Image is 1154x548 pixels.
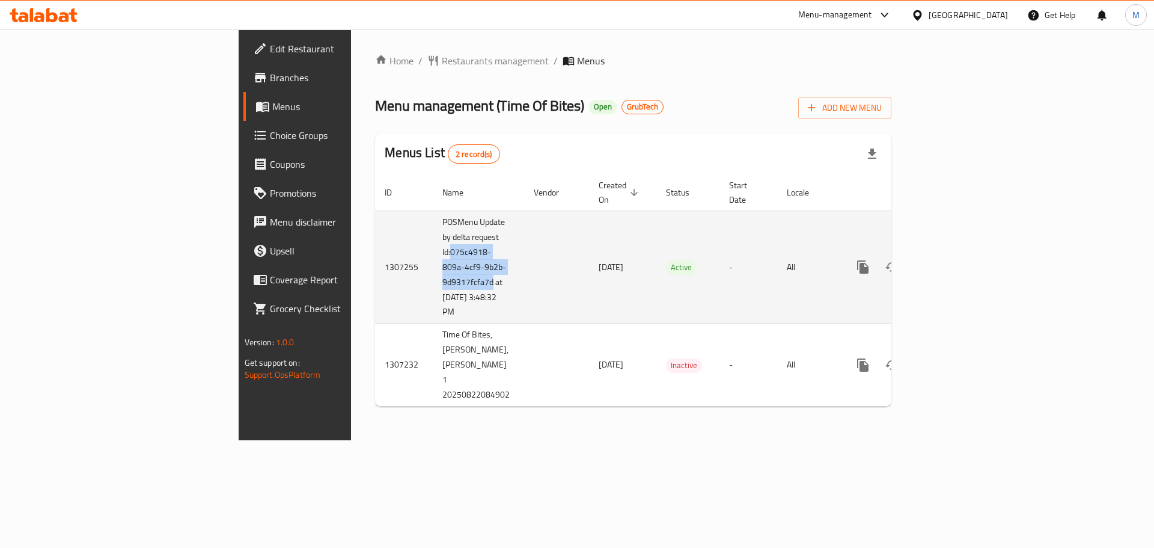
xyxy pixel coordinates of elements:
nav: breadcrumb [375,54,891,68]
a: Restaurants management [427,54,549,68]
span: Status [666,185,705,200]
span: Active [666,260,697,274]
span: Created On [599,178,642,207]
button: Add New Menu [798,97,891,119]
td: All [777,324,839,407]
td: POSMenu Update by delta request Id:075c4918-809a-4cf9-9b2b-9d9317fcfa7d at [DATE] 3:48:32 PM [433,211,524,324]
button: Change Status [878,351,906,380]
span: Grocery Checklist [270,301,422,316]
th: Actions [839,174,974,211]
span: Open [589,102,617,112]
span: ID [385,185,408,200]
span: Promotions [270,186,422,200]
span: M [1132,8,1140,22]
span: Vendor [534,185,575,200]
span: Add New Menu [808,100,882,115]
a: Upsell [243,236,432,265]
div: Open [589,100,617,114]
a: Edit Restaurant [243,34,432,63]
a: Promotions [243,179,432,208]
div: Inactive [666,359,702,373]
span: Restaurants management [442,54,549,68]
button: more [849,351,878,380]
a: Menus [243,92,432,121]
td: All [777,211,839,324]
span: Locale [787,185,825,200]
button: Change Status [878,253,906,282]
h2: Menus List [385,144,499,164]
table: enhanced table [375,174,974,407]
span: Menu disclaimer [270,215,422,229]
span: [DATE] [599,259,623,275]
span: Get support on: [245,355,300,371]
span: Branches [270,70,422,85]
span: Name [442,185,479,200]
td: Time Of Bites, [PERSON_NAME],[PERSON_NAME] 1 20250822084902 [433,324,524,407]
span: [DATE] [599,357,623,372]
a: Choice Groups [243,121,432,150]
div: Active [666,260,697,275]
td: - [719,324,777,407]
a: Coupons [243,150,432,179]
span: 2 record(s) [448,149,499,160]
a: Menu disclaimer [243,208,432,236]
span: Choice Groups [270,128,422,143]
div: Menu-management [798,8,872,22]
span: Menus [272,99,422,114]
span: Menu management ( Time Of Bites ) [375,92,584,119]
a: Coverage Report [243,265,432,294]
span: Start Date [729,178,763,207]
span: Coupons [270,157,422,171]
div: Total records count [448,144,500,164]
span: 1.0.0 [276,334,295,350]
span: Inactive [666,359,702,372]
span: Coverage Report [270,272,422,287]
span: Upsell [270,244,422,258]
span: Edit Restaurant [270,42,422,56]
div: [GEOGRAPHIC_DATA] [929,8,1008,22]
a: Grocery Checklist [243,294,432,323]
td: - [719,211,777,324]
a: Support.OpsPlatform [245,367,321,383]
li: / [554,54,558,68]
button: more [849,253,878,282]
span: Version: [245,334,274,350]
span: Menus [577,54,605,68]
span: GrubTech [622,102,663,112]
a: Branches [243,63,432,92]
div: Export file [858,140,887,168]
